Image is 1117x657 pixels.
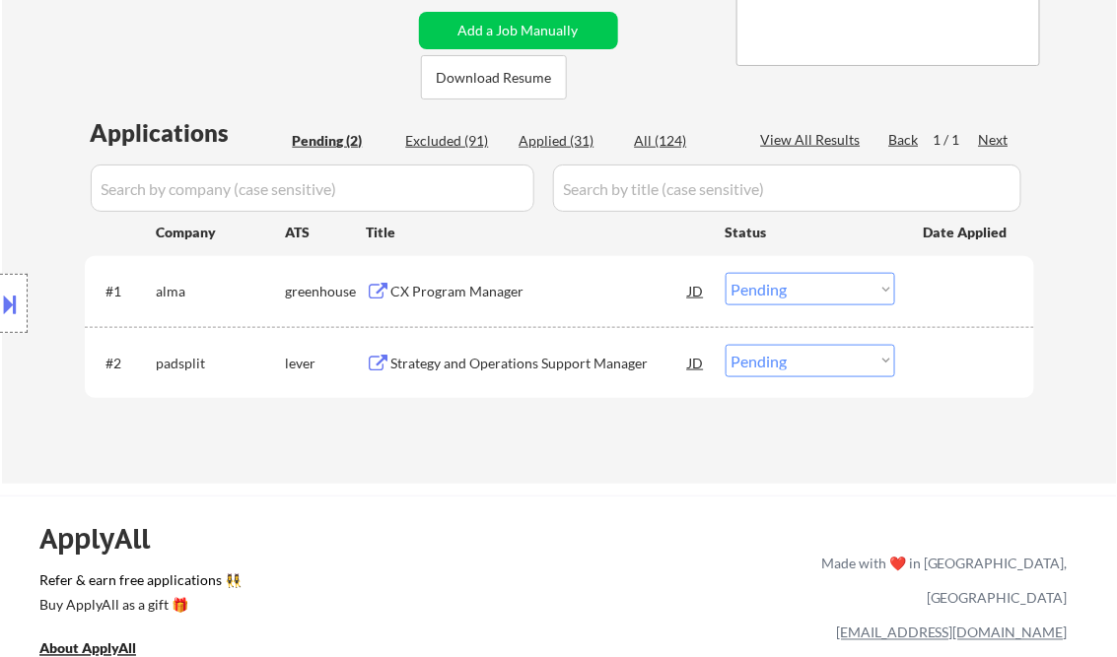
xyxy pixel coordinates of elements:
[39,599,237,613] div: Buy ApplyAll as a gift 🎁
[687,273,707,308] div: JD
[934,130,979,150] div: 1 / 1
[520,131,618,151] div: Applied (31)
[406,131,505,151] div: Excluded (91)
[419,12,618,49] button: Add a Job Manually
[391,282,689,301] div: CX Program Manager
[924,223,1011,242] div: Date Applied
[979,130,1011,150] div: Next
[836,624,1068,641] a: [EMAIL_ADDRESS][DOMAIN_NAME]
[39,640,136,657] u: About ApplyAll
[367,223,707,242] div: Title
[39,523,173,557] div: ApplyAll
[687,345,707,380] div: JD
[761,130,867,150] div: View All Results
[391,354,689,373] div: Strategy and Operations Support Manager
[726,214,895,249] div: Status
[553,164,1021,212] input: Search by title (case sensitive)
[39,595,237,620] a: Buy ApplyAll as a gift 🎁
[813,547,1068,616] div: Made with ❤️ in [GEOGRAPHIC_DATA], [GEOGRAPHIC_DATA]
[889,130,921,150] div: Back
[39,574,409,595] a: Refer & earn free applications 👯‍♀️
[421,55,567,99] button: Download Resume
[635,131,733,151] div: All (124)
